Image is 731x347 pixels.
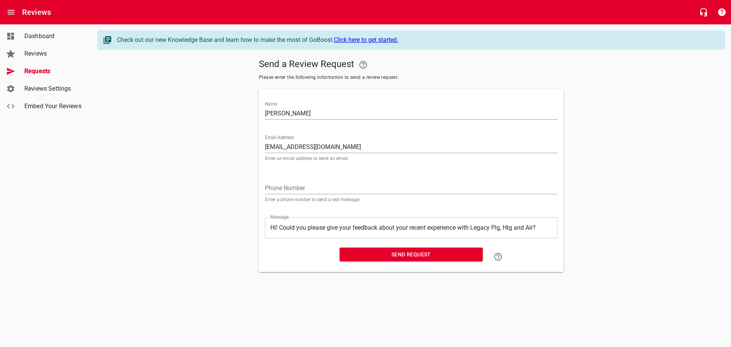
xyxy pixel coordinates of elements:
[346,250,477,259] span: Send Request
[24,32,82,41] span: Dashboard
[265,102,277,106] label: Name
[24,84,82,93] span: Reviews Settings
[265,156,557,161] p: Enter an email address to send an email.
[354,56,372,74] a: Your Google or Facebook account must be connected to "Send a Review Request"
[22,6,51,18] h6: Reviews
[2,3,20,21] button: Open drawer
[334,36,398,43] a: Click here to get started.
[694,3,713,21] button: Live Chat
[265,135,294,140] label: Email Address
[340,248,483,262] button: Send Request
[117,35,717,45] div: Check out our new Knowledge Base and learn how to make the most of GoBoost.
[24,67,82,76] span: Requests
[265,197,557,202] p: Enter a phone number to send a text message.
[24,102,82,111] span: Embed Your Reviews
[259,74,563,82] span: Please enter the following information to send a review request.
[489,248,507,266] a: Learn how to "Send a Review Request"
[270,224,552,231] textarea: Hi! Could you please give your feedback about your recent experience with Legacy Plg, Htg and Air?
[259,56,563,74] h5: Send a Review Request
[713,3,731,21] button: Support Portal
[24,49,82,58] span: Reviews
